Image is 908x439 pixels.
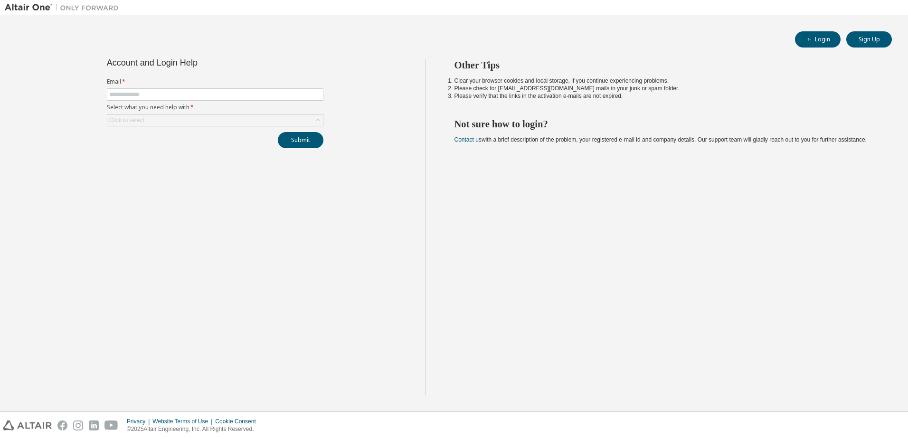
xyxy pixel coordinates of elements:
a: Contact us [454,136,482,143]
div: Click to select [107,115,323,126]
li: Please verify that the links in the activation e-mails are not expired. [454,92,875,100]
h2: Other Tips [454,59,875,71]
img: Altair One [5,3,123,12]
button: Sign Up [846,31,892,48]
img: facebook.svg [57,420,67,430]
img: linkedin.svg [89,420,99,430]
h2: Not sure how to login? [454,118,875,130]
div: Account and Login Help [107,59,280,67]
div: Privacy [127,418,152,425]
div: Cookie Consent [215,418,261,425]
label: Select what you need help with [107,104,323,111]
p: © 2025 Altair Engineering, Inc. All Rights Reserved. [127,425,262,433]
li: Please check for [EMAIL_ADDRESS][DOMAIN_NAME] mails in your junk or spam folder. [454,85,875,92]
div: Click to select [109,116,144,124]
li: Clear your browser cookies and local storage, if you continue experiencing problems. [454,77,875,85]
button: Submit [278,132,323,148]
img: altair_logo.svg [3,420,52,430]
span: with a brief description of the problem, your registered e-mail id and company details. Our suppo... [454,136,867,143]
img: instagram.svg [73,420,83,430]
div: Website Terms of Use [152,418,215,425]
label: Email [107,78,323,86]
button: Login [795,31,841,48]
img: youtube.svg [104,420,118,430]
